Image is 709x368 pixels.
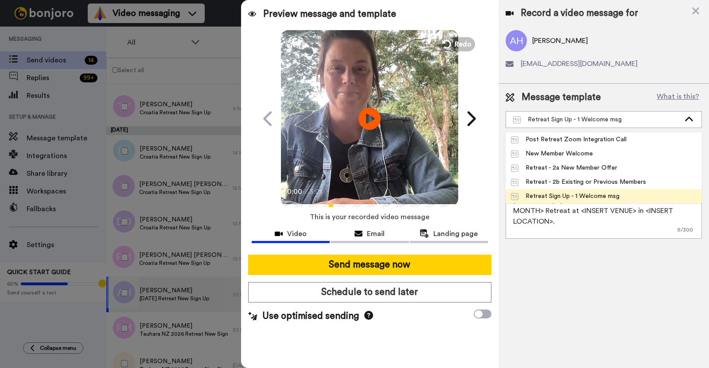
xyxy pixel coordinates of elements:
[304,186,308,197] span: /
[511,136,518,143] img: Message-temps.svg
[287,229,307,239] span: Video
[511,165,518,172] img: Message-temps.svg
[511,179,518,186] img: Message-temps.svg
[511,178,646,186] div: Retreat - 2b Existing or Previous Members
[287,186,303,197] span: 0:00
[367,229,385,239] span: Email
[511,135,627,144] div: Post Retreat Zoom Integration Call
[511,193,518,200] img: Message-temps.svg
[521,58,638,69] span: [EMAIL_ADDRESS][DOMAIN_NAME]
[511,149,593,158] div: New Member Welcome
[511,192,619,201] div: Retreat Sign Up - 1 Welcome msg
[513,115,680,124] div: Retreat Sign Up - 1 Welcome msg
[248,255,491,275] button: Send message now
[511,163,617,172] div: Retreat - 2a New Member Offer
[433,229,478,239] span: Landing page
[511,151,518,158] img: Message-temps.svg
[248,282,491,302] button: Schedule to send later
[513,116,521,124] img: Message-temps.svg
[654,91,702,104] button: What is this?
[310,207,429,227] span: This is your recorded video message
[522,91,601,104] span: Message template
[309,186,325,197] span: 3:01
[262,310,359,323] span: Use optimised sending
